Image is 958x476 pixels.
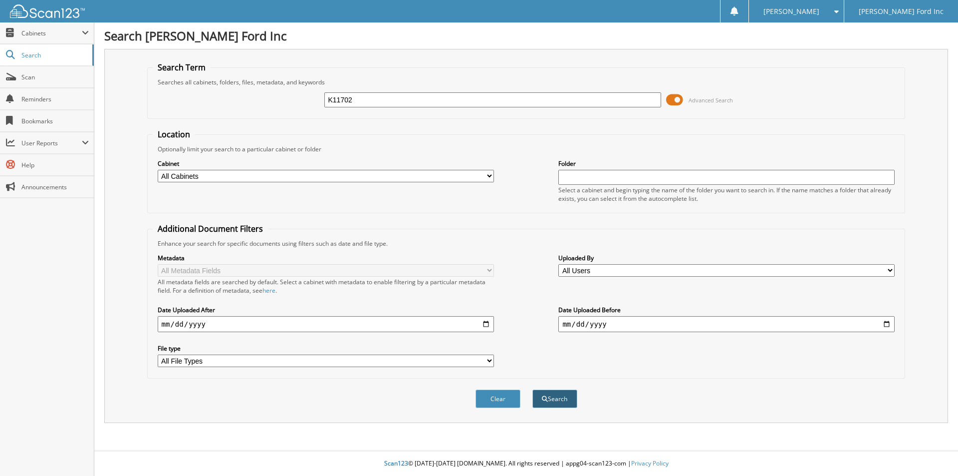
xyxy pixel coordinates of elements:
[908,428,958,476] iframe: Chat Widget
[21,139,82,147] span: User Reports
[153,78,900,86] div: Searches all cabinets, folders, files, metadata, and keywords
[153,239,900,248] div: Enhance your search for specific documents using filters such as date and file type.
[558,254,895,262] label: Uploaded By
[21,29,82,37] span: Cabinets
[94,452,958,476] div: © [DATE]-[DATE] [DOMAIN_NAME]. All rights reserved | appg04-scan123-com |
[859,8,944,14] span: [PERSON_NAME] Ford Inc
[158,254,494,262] label: Metadata
[21,117,89,125] span: Bookmarks
[10,4,85,18] img: scan123-logo-white.svg
[532,390,577,408] button: Search
[558,316,895,332] input: end
[262,286,275,295] a: here
[558,159,895,168] label: Folder
[558,306,895,314] label: Date Uploaded Before
[689,96,733,104] span: Advanced Search
[21,161,89,169] span: Help
[631,459,669,468] a: Privacy Policy
[763,8,819,14] span: [PERSON_NAME]
[21,183,89,191] span: Announcements
[21,73,89,81] span: Scan
[153,129,195,140] legend: Location
[153,223,268,234] legend: Additional Document Filters
[158,306,494,314] label: Date Uploaded After
[558,186,895,203] div: Select a cabinet and begin typing the name of the folder you want to search in. If the name match...
[158,159,494,168] label: Cabinet
[104,27,948,44] h1: Search [PERSON_NAME] Ford Inc
[476,390,520,408] button: Clear
[158,278,494,295] div: All metadata fields are searched by default. Select a cabinet with metadata to enable filtering b...
[21,51,87,59] span: Search
[21,95,89,103] span: Reminders
[384,459,408,468] span: Scan123
[158,344,494,353] label: File type
[158,316,494,332] input: start
[153,62,211,73] legend: Search Term
[153,145,900,153] div: Optionally limit your search to a particular cabinet or folder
